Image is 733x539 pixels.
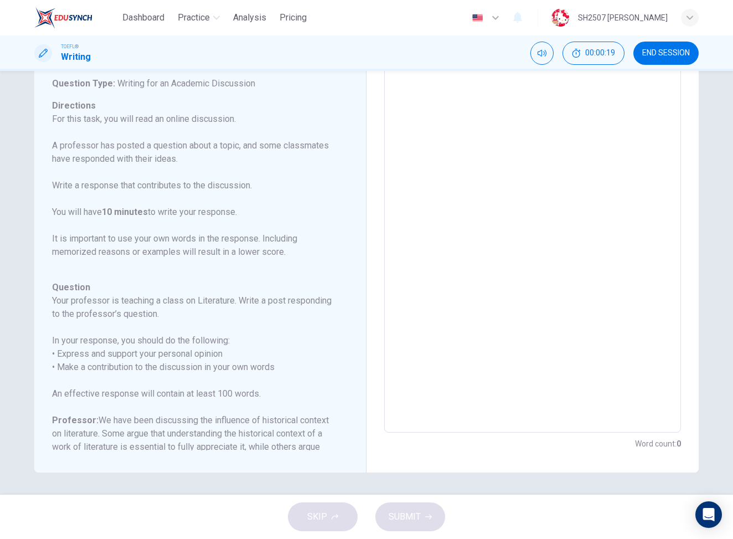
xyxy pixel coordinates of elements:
[61,43,79,50] span: TOEFL®
[52,99,335,272] h6: Directions
[52,415,99,425] b: Professor:
[642,49,690,58] span: END SESSION
[695,501,722,528] div: Open Intercom Messenger
[118,8,169,28] button: Dashboard
[578,11,668,24] div: SH2507 [PERSON_NAME]
[633,42,699,65] button: END SESSION
[562,42,624,65] button: 00:00:19
[34,7,92,29] img: EduSynch logo
[233,11,266,24] span: Analysis
[530,42,554,65] div: Mute
[61,50,91,64] h1: Writing
[52,387,335,401] h6: An effective response will contain at least 100 words.
[471,14,484,22] img: en
[229,8,271,28] button: Analysis
[677,439,681,448] strong: 0
[551,9,569,27] img: Profile picture
[52,414,335,480] h6: We have been discussing the influence of historical context on literature. Some argue that unders...
[275,8,311,28] button: Pricing
[280,11,307,24] span: Pricing
[178,11,210,24] span: Practice
[52,334,335,374] h6: In your response, you should do the following: • Express and support your personal opinion • Make...
[115,78,255,89] span: Writing for an Academic Discussion
[52,294,335,321] h6: Your professor is teaching a class on Literature. Write a post responding to the professor’s ques...
[122,11,164,24] span: Dashboard
[102,207,148,217] b: 10 minutes
[52,281,335,294] h6: Question
[52,77,335,90] h6: Question Type :
[34,7,118,29] a: EduSynch logo
[562,42,624,65] div: Hide
[173,8,224,28] button: Practice
[585,49,615,58] span: 00:00:19
[635,437,681,450] h6: Word count :
[52,112,335,259] p: For this task, you will read an online discussion. A professor has posted a question about a topi...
